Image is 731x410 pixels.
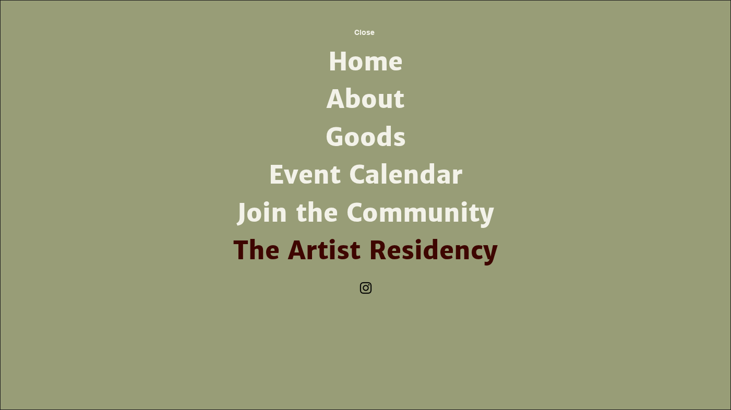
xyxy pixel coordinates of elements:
a: Home [230,43,502,81]
img: Instagram [358,280,374,296]
a: The Artist Residency [230,232,502,270]
span: Close [354,28,375,37]
ul: Social Bar [358,280,374,296]
a: Goods [230,119,502,156]
a: Join the Community [230,195,502,232]
nav: Site [230,43,502,270]
a: Event Calendar [230,156,502,194]
a: About [230,81,502,118]
button: Close [337,21,393,43]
